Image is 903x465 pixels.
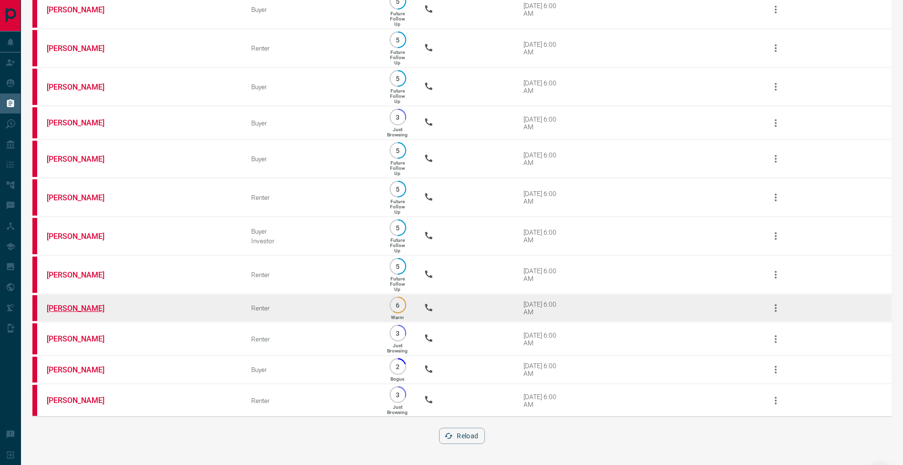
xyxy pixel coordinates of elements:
p: 5 [394,186,401,193]
div: property.ca [32,30,37,66]
p: 2 [394,363,401,370]
div: Buyer [251,227,371,235]
div: [DATE] 6:00 AM [523,41,564,56]
div: property.ca [32,69,37,105]
div: [DATE] 6:00 AM [523,115,564,131]
div: Renter [251,194,371,201]
p: Future Follow Up [390,276,405,292]
div: [DATE] 6:00 AM [523,228,564,244]
div: property.ca [32,295,37,321]
div: Renter [251,397,371,404]
p: 5 [394,75,401,82]
div: property.ca [32,323,37,354]
a: [PERSON_NAME] [47,334,118,343]
div: [DATE] 6:00 AM [523,300,564,316]
div: [DATE] 6:00 AM [523,79,564,94]
p: 3 [394,114,401,121]
p: Future Follow Up [390,11,405,27]
p: 5 [394,147,401,154]
div: [DATE] 6:00 AM [523,331,564,347]
div: Renter [251,335,371,343]
a: [PERSON_NAME] [47,193,118,202]
div: [DATE] 6:00 AM [523,190,564,205]
a: [PERSON_NAME] [47,155,118,164]
p: Future Follow Up [390,238,405,253]
div: property.ca [32,141,37,177]
a: [PERSON_NAME] [47,304,118,313]
p: 5 [394,224,401,231]
div: property.ca [32,385,37,416]
div: Renter [251,44,371,52]
a: [PERSON_NAME] [47,83,118,92]
div: Buyer [251,155,371,163]
div: Buyer [251,83,371,91]
div: property.ca [32,357,37,382]
p: Just Browsing [387,404,408,415]
div: [DATE] 6:00 AM [523,362,564,377]
a: [PERSON_NAME] [47,232,118,241]
a: [PERSON_NAME] [47,118,118,127]
div: [DATE] 6:00 AM [523,267,564,282]
div: property.ca [32,179,37,216]
div: Buyer [251,6,371,13]
p: 5 [394,36,401,43]
p: Future Follow Up [390,199,405,215]
div: [DATE] 6:00 AM [523,151,564,166]
div: property.ca [32,218,37,254]
div: Buyer [251,366,371,373]
div: [DATE] 6:00 AM [523,393,564,408]
p: Future Follow Up [390,88,405,104]
div: property.ca [32,257,37,293]
div: Renter [251,271,371,279]
div: [DATE] 6:00 AM [523,2,564,17]
div: Investor [251,237,371,245]
button: Reload [439,428,484,444]
div: Renter [251,304,371,312]
a: [PERSON_NAME] [47,365,118,374]
p: Future Follow Up [390,50,405,65]
p: 3 [394,391,401,398]
div: property.ca [32,107,37,138]
a: [PERSON_NAME] [47,44,118,53]
p: Warm [391,315,404,320]
p: Just Browsing [387,127,408,137]
p: 3 [394,330,401,337]
p: Bogus [390,376,404,382]
a: [PERSON_NAME] [47,5,118,14]
p: Just Browsing [387,343,408,353]
p: 6 [394,301,401,309]
div: Buyer [251,119,371,127]
p: Future Follow Up [390,160,405,176]
p: 5 [394,263,401,270]
a: [PERSON_NAME] [47,270,118,279]
a: [PERSON_NAME] [47,396,118,405]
